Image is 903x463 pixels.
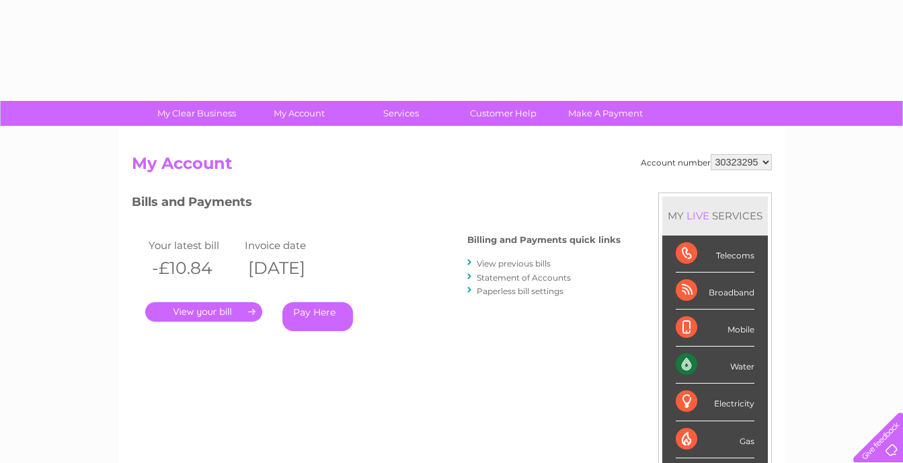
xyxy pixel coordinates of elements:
a: Paperless bill settings [477,286,563,296]
a: Make A Payment [550,101,661,126]
a: Customer Help [448,101,559,126]
a: My Clear Business [141,101,252,126]
a: View previous bills [477,258,551,269]
a: Services [346,101,457,126]
div: Electricity [676,384,754,421]
div: Gas [676,421,754,458]
a: Statement of Accounts [477,273,571,283]
a: . [145,302,262,322]
div: Account number [641,154,772,170]
td: Invoice date [241,236,338,254]
h2: My Account [132,154,772,180]
div: Telecoms [676,236,754,273]
th: [DATE] [241,254,338,282]
div: MY SERVICES [662,197,768,235]
td: Your latest bill [145,236,242,254]
a: My Account [243,101,354,126]
h3: Bills and Payments [132,192,621,216]
div: LIVE [684,209,712,222]
a: Pay Here [282,302,353,331]
th: -£10.84 [145,254,242,282]
div: Water [676,347,754,384]
h4: Billing and Payments quick links [467,235,621,245]
div: Mobile [676,310,754,347]
div: Broadband [676,273,754,310]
